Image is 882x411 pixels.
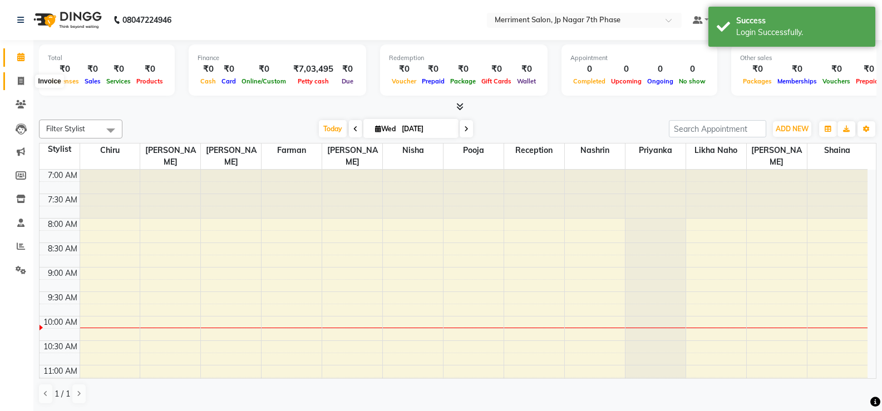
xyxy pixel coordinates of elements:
[820,77,853,85] span: Vouchers
[46,124,85,133] span: Filter Stylist
[776,125,809,133] span: ADD NEW
[198,77,219,85] span: Cash
[383,143,443,157] span: Nisha
[262,143,322,157] span: Farman
[447,63,479,76] div: ₹0
[372,125,398,133] span: Wed
[747,143,807,169] span: [PERSON_NAME]
[669,120,766,137] input: Search Appointment
[570,77,608,85] span: Completed
[239,77,289,85] span: Online/Custom
[570,53,708,63] div: Appointment
[608,77,644,85] span: Upcoming
[46,194,80,206] div: 7:30 AM
[736,27,867,38] div: Login Successfully.
[676,77,708,85] span: No show
[625,143,686,157] span: Priyanka
[319,120,347,137] span: Today
[447,77,479,85] span: Package
[807,143,868,157] span: Shaina
[338,63,357,76] div: ₹0
[82,77,104,85] span: Sales
[46,268,80,279] div: 9:00 AM
[479,77,514,85] span: Gift Cards
[46,243,80,255] div: 8:30 AM
[41,316,80,328] div: 10:00 AM
[644,63,676,76] div: 0
[55,388,70,400] span: 1 / 1
[80,143,140,157] span: Chiru
[570,63,608,76] div: 0
[514,77,539,85] span: Wallet
[740,63,775,76] div: ₹0
[104,77,134,85] span: Services
[82,63,104,76] div: ₹0
[295,77,332,85] span: Petty cash
[820,63,853,76] div: ₹0
[608,63,644,76] div: 0
[389,77,419,85] span: Voucher
[219,63,239,76] div: ₹0
[686,143,746,157] span: likha naho
[419,63,447,76] div: ₹0
[140,143,200,169] span: [PERSON_NAME]
[740,77,775,85] span: Packages
[28,4,105,36] img: logo
[46,219,80,230] div: 8:00 AM
[198,63,219,76] div: ₹0
[514,63,539,76] div: ₹0
[41,365,80,377] div: 11:00 AM
[41,341,80,353] div: 10:30 AM
[48,63,82,76] div: ₹0
[565,143,625,157] span: Nashrin
[239,63,289,76] div: ₹0
[444,143,504,157] span: Pooja
[134,63,166,76] div: ₹0
[773,121,811,137] button: ADD NEW
[46,292,80,304] div: 9:30 AM
[419,77,447,85] span: Prepaid
[676,63,708,76] div: 0
[219,77,239,85] span: Card
[48,53,166,63] div: Total
[775,63,820,76] div: ₹0
[398,121,454,137] input: 2025-09-03
[389,63,419,76] div: ₹0
[289,63,338,76] div: ₹7,03,495
[504,143,564,157] span: Reception
[775,77,820,85] span: Memberships
[122,4,171,36] b: 08047224946
[339,77,356,85] span: Due
[198,53,357,63] div: Finance
[736,15,867,27] div: Success
[322,143,382,169] span: [PERSON_NAME]
[134,77,166,85] span: Products
[644,77,676,85] span: Ongoing
[46,170,80,181] div: 7:00 AM
[40,143,80,155] div: Stylist
[35,75,63,88] div: Invoice
[389,53,539,63] div: Redemption
[201,143,261,169] span: [PERSON_NAME]
[104,63,134,76] div: ₹0
[479,63,514,76] div: ₹0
